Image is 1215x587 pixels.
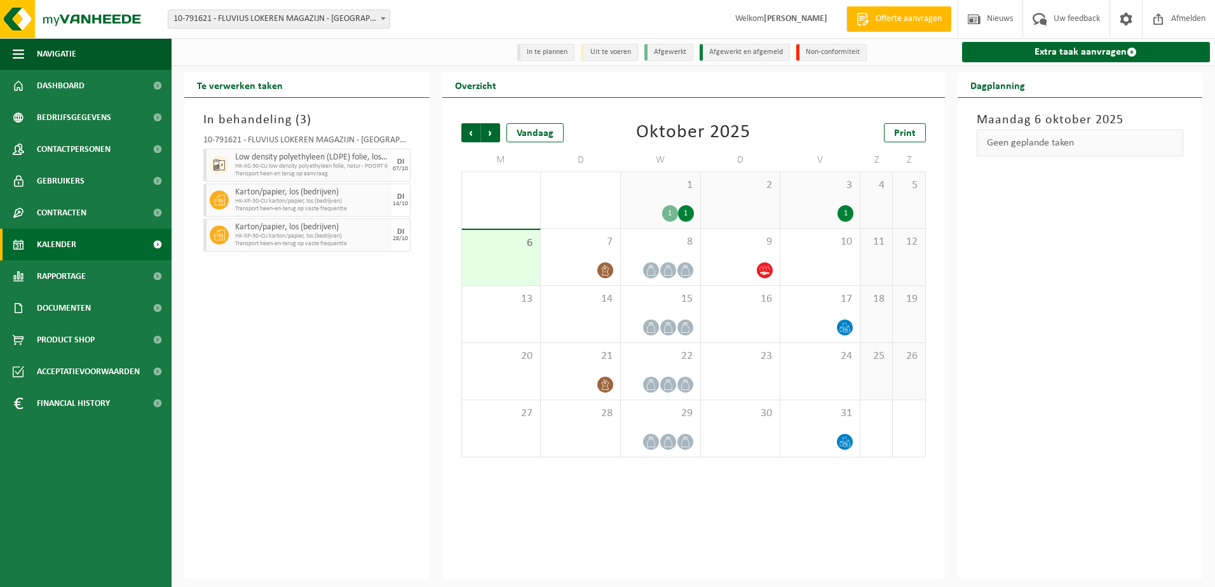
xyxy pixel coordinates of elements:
[958,72,1038,97] h2: Dagplanning
[235,205,388,213] span: Transport heen-en-terug op vaste frequentie
[37,388,110,419] span: Financial History
[846,6,951,32] a: Offerte aanvragen
[461,123,480,142] span: Vorige
[37,292,91,324] span: Documenten
[787,349,853,363] span: 24
[235,170,388,178] span: Transport heen en terug op aanvraag
[838,205,853,222] div: 1
[37,165,85,197] span: Gebruikers
[787,235,853,249] span: 10
[707,292,774,306] span: 16
[541,149,621,172] td: D
[860,149,893,172] td: Z
[627,179,694,192] span: 1
[899,235,918,249] span: 12
[627,292,694,306] span: 15
[397,158,404,166] div: DI
[700,44,790,61] li: Afgewerkt en afgemeld
[867,179,886,192] span: 4
[707,179,774,192] span: 2
[393,236,408,242] div: 28/10
[481,123,500,142] span: Volgende
[977,111,1184,130] h3: Maandag 6 oktober 2025
[468,236,534,250] span: 6
[300,114,307,126] span: 3
[894,128,916,138] span: Print
[37,324,95,356] span: Product Shop
[468,407,534,421] span: 27
[235,233,388,240] span: HK-XP-30-CU karton/papier, los (bedrijven)
[235,152,388,163] span: Low density polyethyleen (LDPE) folie, los, naturel
[468,292,534,306] span: 13
[468,349,534,363] span: 20
[37,229,76,260] span: Kalender
[37,356,140,388] span: Acceptatievoorwaarden
[899,349,918,363] span: 26
[235,187,388,198] span: Karton/papier, los (bedrijven)
[867,349,886,363] span: 25
[168,10,390,29] span: 10-791621 - FLUVIUS LOKEREN MAGAZIJN - LOKEREN
[37,133,111,165] span: Contactpersonen
[867,292,886,306] span: 18
[796,44,867,61] li: Non-conformiteit
[962,42,1211,62] a: Extra taak aanvragen
[780,149,860,172] td: V
[547,407,614,421] span: 28
[581,44,638,61] li: Uit te voeren
[707,235,774,249] span: 9
[235,198,388,205] span: HK-XP-30-CU karton/papier, los (bedrijven)
[884,123,926,142] a: Print
[547,235,614,249] span: 7
[707,349,774,363] span: 23
[442,72,509,97] h2: Overzicht
[37,260,86,292] span: Rapportage
[37,102,111,133] span: Bedrijfsgegevens
[627,235,694,249] span: 8
[899,179,918,192] span: 5
[397,193,404,201] div: DI
[787,292,853,306] span: 17
[235,163,388,170] span: HK-XC-30-CU low density polyethyleen folie, natur - POORT 6
[867,235,886,249] span: 11
[547,349,614,363] span: 21
[627,349,694,363] span: 22
[393,166,408,172] div: 07/10
[517,44,574,61] li: In te plannen
[893,149,925,172] td: Z
[872,13,945,25] span: Offerte aanvragen
[662,205,678,222] div: 1
[235,222,388,233] span: Karton/papier, los (bedrijven)
[899,292,918,306] span: 19
[547,292,614,306] span: 14
[678,205,694,222] div: 1
[168,10,390,28] span: 10-791621 - FLUVIUS LOKEREN MAGAZIJN - LOKEREN
[701,149,781,172] td: D
[764,14,827,24] strong: [PERSON_NAME]
[787,179,853,192] span: 3
[707,407,774,421] span: 30
[636,123,750,142] div: Oktober 2025
[977,130,1184,156] div: Geen geplande taken
[644,44,693,61] li: Afgewerkt
[461,149,541,172] td: M
[621,149,701,172] td: W
[787,407,853,421] span: 31
[506,123,564,142] div: Vandaag
[37,38,76,70] span: Navigatie
[184,72,295,97] h2: Te verwerken taken
[397,228,404,236] div: DI
[37,197,86,229] span: Contracten
[203,136,411,149] div: 10-791621 - FLUVIUS LOKEREN MAGAZIJN - [GEOGRAPHIC_DATA]
[235,240,388,248] span: Transport heen-en-terug op vaste frequentie
[627,407,694,421] span: 29
[203,111,411,130] h3: In behandeling ( )
[393,201,408,207] div: 14/10
[37,70,85,102] span: Dashboard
